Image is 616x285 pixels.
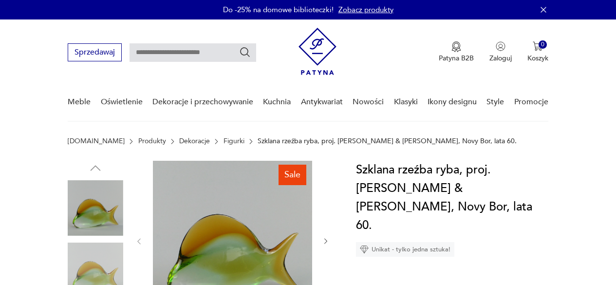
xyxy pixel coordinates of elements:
p: Patyna B2B [439,54,474,63]
h1: Szklana rzeźba ryba, proj. [PERSON_NAME] & [PERSON_NAME], Novy Bor, lata 60. [356,161,548,235]
p: Zaloguj [489,54,512,63]
a: Kuchnia [263,83,291,121]
img: Zdjęcie produktu Szklana rzeźba ryba, proj. J. Rozinek & S. Honzik, Novy Bor, lata 60. [68,180,123,236]
div: 0 [539,40,547,49]
a: Figurki [224,137,244,145]
a: Antykwariat [301,83,343,121]
a: [DOMAIN_NAME] [68,137,125,145]
div: Unikat - tylko jedna sztuka! [356,242,454,257]
img: Patyna - sklep z meblami i dekoracjami vintage [299,28,336,75]
a: Oświetlenie [101,83,143,121]
a: Produkty [138,137,166,145]
p: Koszyk [527,54,548,63]
a: Dekoracje i przechowywanie [152,83,253,121]
a: Promocje [514,83,548,121]
button: Patyna B2B [439,41,474,63]
a: Nowości [353,83,384,121]
button: Sprzedawaj [68,43,122,61]
a: Ikony designu [428,83,477,121]
p: Do -25% na domowe biblioteczki! [223,5,334,15]
button: Szukaj [239,46,251,58]
a: Zobacz produkty [338,5,393,15]
img: Ikona diamentu [360,245,369,254]
a: Klasyki [394,83,418,121]
a: Dekoracje [179,137,210,145]
p: Szklana rzeźba ryba, proj. [PERSON_NAME] & [PERSON_NAME], Novy Bor, lata 60. [258,137,517,145]
a: Sprzedawaj [68,50,122,57]
button: 0Koszyk [527,41,548,63]
a: Ikona medaluPatyna B2B [439,41,474,63]
div: Sale [279,165,306,185]
a: Meble [68,83,91,121]
button: Zaloguj [489,41,512,63]
img: Ikona koszyka [533,41,542,51]
img: Ikonka użytkownika [496,41,505,51]
a: Style [486,83,504,121]
img: Ikona medalu [451,41,461,52]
